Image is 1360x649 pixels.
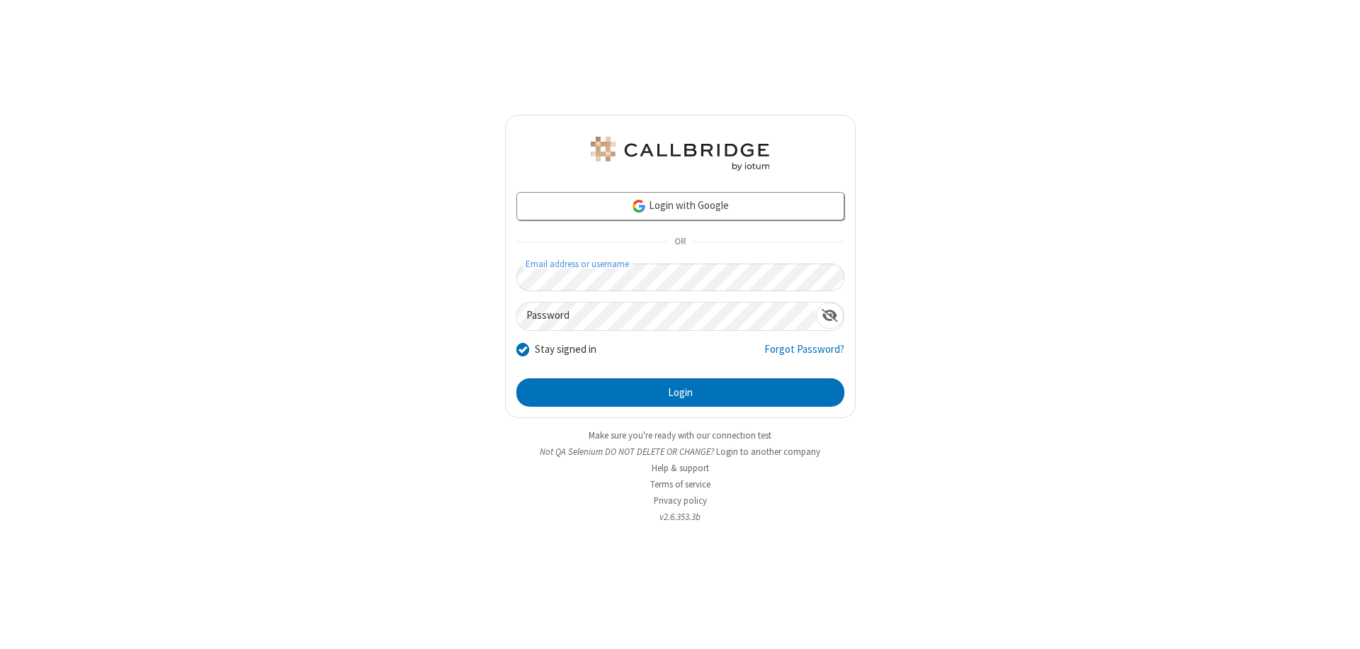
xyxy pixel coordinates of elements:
a: Privacy policy [654,495,707,507]
img: google-icon.png [631,198,647,214]
button: Login to another company [716,445,820,458]
iframe: Chat [1325,612,1349,639]
li: v2.6.353.3b [505,510,856,524]
li: Not QA Selenium DO NOT DELETE OR CHANGE? [505,445,856,458]
div: Show password [816,303,844,329]
img: QA Selenium DO NOT DELETE OR CHANGE [588,137,772,171]
input: Email address or username [516,264,844,291]
button: Login [516,378,844,407]
a: Help & support [652,462,709,474]
label: Stay signed in [535,342,596,358]
input: Password [517,303,816,330]
a: Forgot Password? [764,342,844,368]
a: Make sure you're ready with our connection test [589,429,771,441]
span: OR [669,232,691,252]
a: Terms of service [650,478,710,490]
a: Login with Google [516,192,844,220]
